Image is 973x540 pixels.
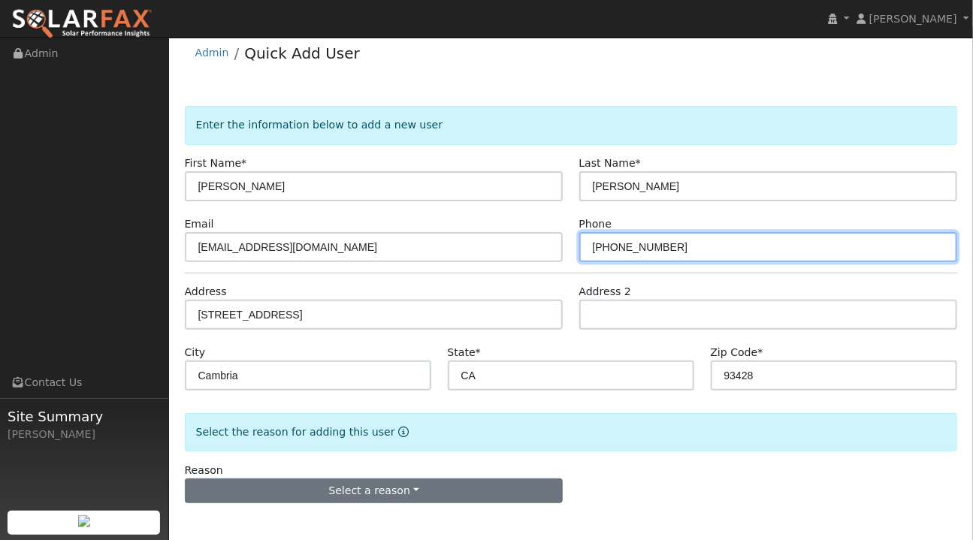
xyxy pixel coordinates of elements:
[78,515,90,527] img: retrieve
[185,413,958,451] div: Select the reason for adding this user
[185,345,206,361] label: City
[476,346,481,358] span: Required
[758,346,763,358] span: Required
[711,345,763,361] label: Zip Code
[636,157,641,169] span: Required
[185,106,958,144] div: Enter the information below to add a new user
[579,284,632,300] label: Address 2
[185,155,247,171] label: First Name
[579,155,641,171] label: Last Name
[869,13,957,25] span: [PERSON_NAME]
[195,47,229,59] a: Admin
[244,44,360,62] a: Quick Add User
[8,406,161,427] span: Site Summary
[448,345,481,361] label: State
[185,284,227,300] label: Address
[241,157,246,169] span: Required
[579,216,612,232] label: Phone
[185,463,223,478] label: Reason
[8,427,161,442] div: [PERSON_NAME]
[11,8,153,40] img: SolarFax
[185,478,564,504] button: Select a reason
[185,216,214,232] label: Email
[395,426,409,438] a: Reason for new user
